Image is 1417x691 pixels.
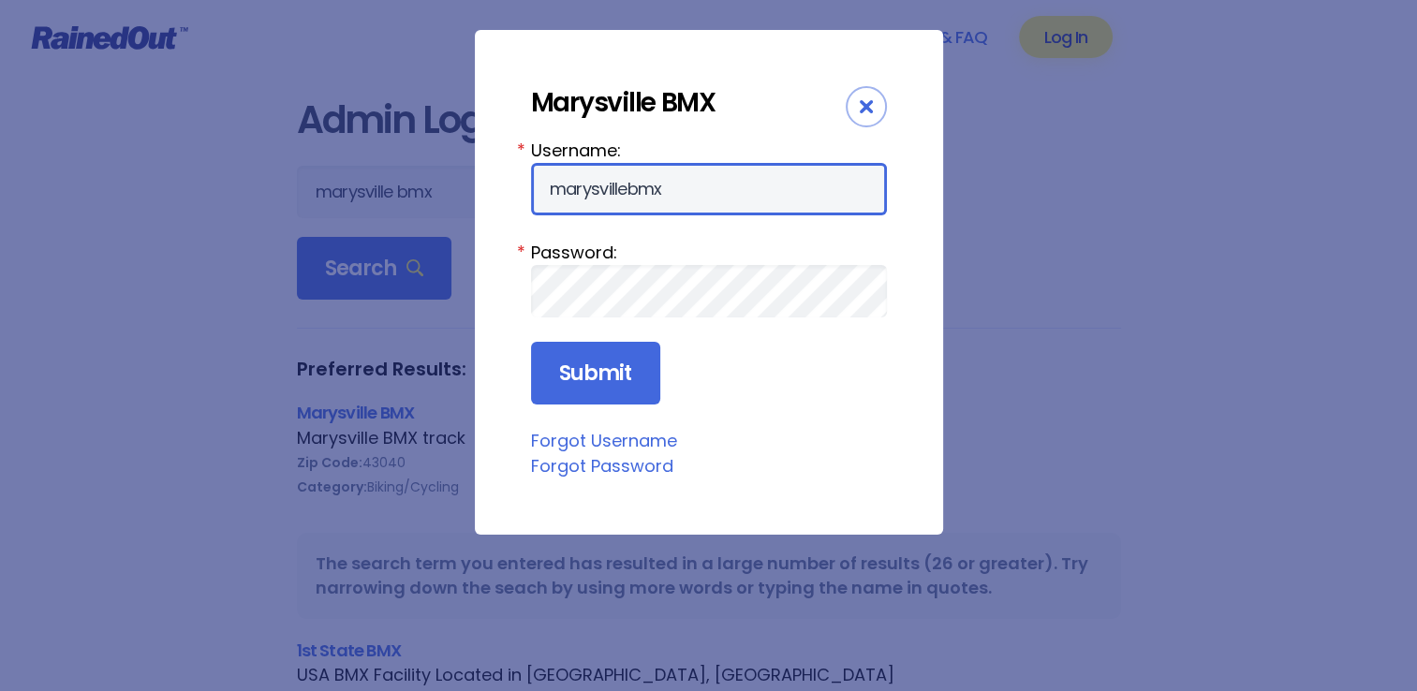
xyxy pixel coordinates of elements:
[846,86,887,127] div: Close
[531,342,660,405] input: Submit
[531,429,677,452] a: Forgot Username
[531,138,887,163] label: Username:
[531,240,887,265] label: Password:
[531,86,846,119] div: Marysville BMX
[531,454,673,478] a: Forgot Password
